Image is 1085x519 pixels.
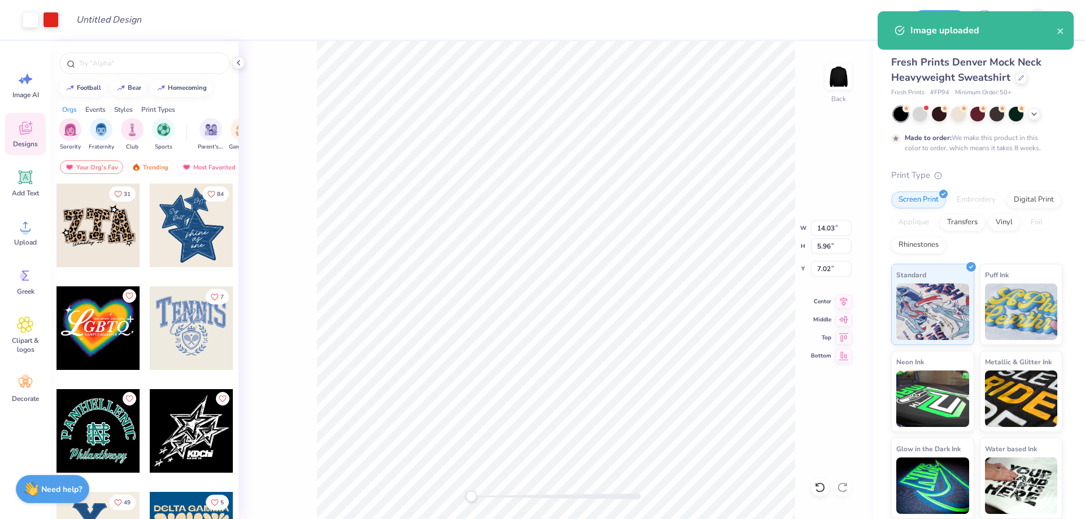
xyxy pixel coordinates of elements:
button: close [1057,24,1065,37]
div: Image uploaded [910,24,1057,37]
div: Accessibility label [466,491,477,502]
button: filter button [152,118,175,151]
img: Puff Ink [985,284,1058,340]
div: filter for Fraternity [89,118,114,151]
div: filter for Game Day [229,118,255,151]
span: Water based Ink [985,443,1037,455]
img: Neon Ink [896,370,969,427]
div: Vinyl [988,214,1020,231]
span: Fraternity [89,143,114,151]
img: trend_line.gif [116,85,125,91]
span: 84 [217,191,224,197]
div: Back [831,94,846,104]
button: Like [123,392,136,405]
button: Like [109,495,136,510]
div: filter for Sports [152,118,175,151]
div: Print Type [891,169,1062,182]
div: Digital Print [1006,191,1061,208]
span: 49 [124,500,131,505]
div: bear [128,85,141,91]
div: Events [85,104,106,115]
span: Clipart & logos [7,336,44,354]
span: Metallic & Glitter Ink [985,356,1052,368]
div: homecoming [168,85,207,91]
span: 5 [220,500,224,505]
span: 7 [220,294,224,300]
img: Sorority Image [64,123,77,136]
span: Greek [17,287,34,296]
span: Image AI [12,90,39,99]
strong: Need help? [41,484,82,495]
img: trend_line.gif [157,85,166,91]
img: Fraternity Image [95,123,107,136]
div: We make this product in this color to order, which means it takes 8 weeks. [905,133,1044,153]
div: Trending [127,160,173,174]
span: Bottom [811,351,831,360]
img: trending.gif [132,163,141,171]
button: filter button [59,118,81,151]
span: Top [811,333,831,342]
img: Glow in the Dark Ink [896,457,969,514]
span: Puff Ink [985,269,1009,281]
span: Club [126,143,138,151]
img: Mark Isaac [1026,8,1049,31]
span: Standard [896,269,926,281]
button: bear [110,80,146,97]
a: MI [1009,8,1054,31]
span: Upload [14,238,37,247]
div: filter for Club [121,118,144,151]
div: Embroidery [949,191,1003,208]
div: Styles [114,104,133,115]
img: Game Day Image [236,123,249,136]
button: homecoming [150,80,212,97]
div: Rhinestones [891,237,946,254]
button: filter button [229,118,255,151]
div: Print Types [141,104,175,115]
span: Add Text [12,189,39,198]
div: Applique [891,214,936,231]
div: filter for Sorority [59,118,81,151]
img: Water based Ink [985,457,1058,514]
div: Screen Print [891,191,946,208]
strong: Made to order: [905,133,952,142]
div: filter for Parent's Weekend [198,118,224,151]
button: filter button [121,118,144,151]
span: 31 [124,191,131,197]
span: Center [811,297,831,306]
button: Like [123,289,136,303]
img: most_fav.gif [182,163,191,171]
button: football [59,80,106,97]
input: Untitled Design [67,8,150,31]
img: most_fav.gif [65,163,74,171]
button: Like [216,392,229,405]
span: Middle [811,315,831,324]
img: Club Image [126,123,138,136]
img: Back [827,66,850,88]
div: Most Favorited [177,160,241,174]
span: Decorate [12,394,39,403]
button: Like [206,289,229,304]
img: Standard [896,284,969,340]
input: Try "Alpha" [78,58,223,69]
img: trend_line.gif [66,85,75,91]
div: Orgs [62,104,77,115]
span: Sports [155,143,172,151]
span: Neon Ink [896,356,924,368]
div: Foil [1023,214,1050,231]
button: Like [202,186,229,202]
div: football [77,85,101,91]
span: Sorority [60,143,81,151]
span: Game Day [229,143,255,151]
div: Transfers [940,214,985,231]
img: Parent's Weekend Image [205,123,218,136]
button: filter button [198,118,224,151]
span: Parent's Weekend [198,143,224,151]
span: Designs [13,139,38,149]
img: Sports Image [157,123,170,136]
span: # FP94 [930,88,949,98]
span: Glow in the Dark Ink [896,443,961,455]
div: Your Org's Fav [60,160,123,174]
span: Fresh Prints [891,88,925,98]
button: Like [109,186,136,202]
button: Like [206,495,229,510]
